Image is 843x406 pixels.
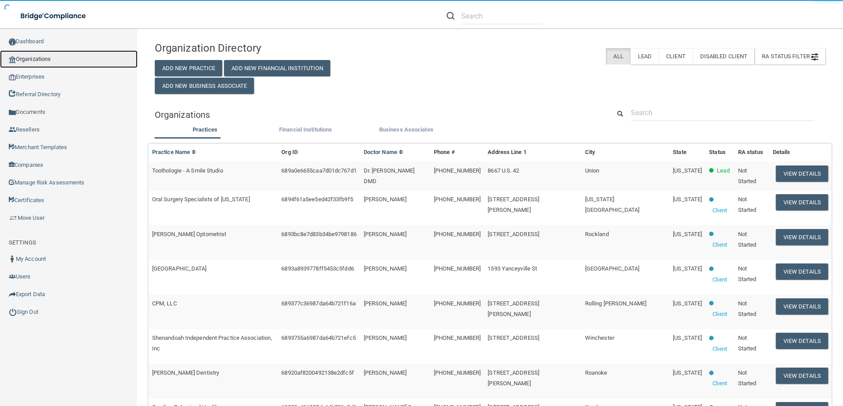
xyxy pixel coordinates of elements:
[281,300,355,307] span: 689377c36987da64b721f16a
[488,265,537,272] span: 1593 Yanceyville St
[9,126,16,133] img: ic_reseller.de258add.png
[717,165,729,176] p: Lead
[488,300,539,317] span: [STREET_ADDRESS][PERSON_NAME]
[673,167,702,174] span: [US_STATE]
[488,231,539,237] span: [STREET_ADDRESS]
[461,8,542,24] input: Search
[776,229,828,245] button: View Details
[360,124,452,135] label: Business Associates
[738,369,757,387] span: Not Started
[9,237,36,248] label: SETTINGS
[9,273,16,280] img: icon-users.e205127d.png
[738,265,757,282] span: Not Started
[9,256,16,263] img: ic_user_dark.df1a06c3.png
[630,48,659,64] label: Lead
[434,300,481,307] span: [PHONE_NUMBER]
[152,335,272,352] span: Shenandoah Independent Practice Association, Inc
[712,240,727,250] p: Client
[811,53,818,60] img: icon-filter@2x.21656d0b.png
[152,231,227,237] span: [PERSON_NAME] Optometrist
[776,263,828,280] button: View Details
[585,167,600,174] span: Union
[9,56,16,63] img: organization-icon.f8decf85.png
[776,298,828,315] button: View Details
[434,167,481,174] span: [PHONE_NUMBER]
[13,7,94,25] img: bridge_compliance_login_screen.278c3ca4.svg
[152,196,250,203] span: Oral Surgery Specialists of [US_STATE]
[631,105,814,121] input: Search
[9,74,16,80] img: enterprise.0d942306.png
[769,143,832,162] th: Details
[224,60,331,76] button: Add New Financial Institution
[434,265,481,272] span: [PHONE_NUMBER]
[484,143,582,162] th: Address Line 1
[488,369,539,387] span: [STREET_ADDRESS][PERSON_NAME]
[278,143,360,162] th: Org ID
[776,194,828,211] button: View Details
[582,143,669,162] th: City
[762,53,818,60] span: RA Status Filter
[364,369,407,376] span: [PERSON_NAME]
[673,335,702,341] span: [US_STATE]
[434,196,481,203] span: [PHONE_NUMBER]
[705,143,735,162] th: Status
[488,167,519,174] span: 8667 U.S. 42
[155,124,255,137] li: Practices
[281,231,356,237] span: 6893bc8e7d83b34be9798186
[434,231,481,237] span: [PHONE_NUMBER]
[434,335,481,341] span: [PHONE_NUMBER]
[155,42,369,54] h4: Organization Directory
[281,167,356,174] span: 689a0e6655caa7d01dc767d1
[669,143,705,162] th: State
[488,196,539,213] span: [STREET_ADDRESS][PERSON_NAME]
[152,369,219,376] span: [PERSON_NAME] Dentistry
[673,231,702,237] span: [US_STATE]
[279,126,332,133] span: Financial Institutions
[712,205,727,216] p: Client
[447,12,455,20] img: ic-search.3b580494.png
[738,335,757,352] span: Not Started
[364,300,407,307] span: [PERSON_NAME]
[693,48,755,64] label: Disabled Client
[152,149,196,155] a: Practice Name
[356,124,456,137] li: Business Associate
[712,274,727,285] p: Client
[712,309,727,320] p: Client
[152,265,207,272] span: [GEOGRAPHIC_DATA]
[606,48,630,64] label: All
[379,126,433,133] span: Business Associates
[155,78,254,94] button: Add New Business Associate
[9,308,17,316] img: ic_power_dark.7ecde6b1.png
[712,378,727,389] p: Client
[193,126,217,133] span: Practices
[152,167,223,174] span: Toothologie - A Smile Studio
[673,196,702,203] span: [US_STATE]
[738,300,757,317] span: Not Started
[9,214,18,222] img: briefcase.64adab9b.png
[9,38,16,45] img: ic_dashboard_dark.d01f4a41.png
[738,167,757,184] span: Not Started
[585,335,614,341] span: Winchester
[152,300,177,307] span: CPM, LLC
[488,335,539,341] span: [STREET_ADDRESS]
[434,369,481,376] span: [PHONE_NUMBER]
[585,231,609,237] span: Rockland
[159,124,251,135] label: Practices
[281,265,354,272] span: 6893a8939778ff5453c5fdd6
[364,196,407,203] span: [PERSON_NAME]
[281,335,355,341] span: 6893755a6987da64b721efc5
[364,167,415,184] span: Dr. [PERSON_NAME] DMD
[585,196,640,213] span: [US_STATE][GEOGRAPHIC_DATA]
[673,300,702,307] span: [US_STATE]
[776,333,828,349] button: View Details
[585,369,608,376] span: Roanoke
[690,343,832,379] iframe: Drift Widget Chat Controller
[659,48,693,64] label: Client
[260,124,351,135] label: Financial Institutions
[738,196,757,213] span: Not Started
[364,265,407,272] span: [PERSON_NAME]
[364,231,407,237] span: [PERSON_NAME]
[735,143,769,162] th: RA status
[364,149,403,155] a: Doctor Name
[9,291,16,298] img: icon-export.b9366987.png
